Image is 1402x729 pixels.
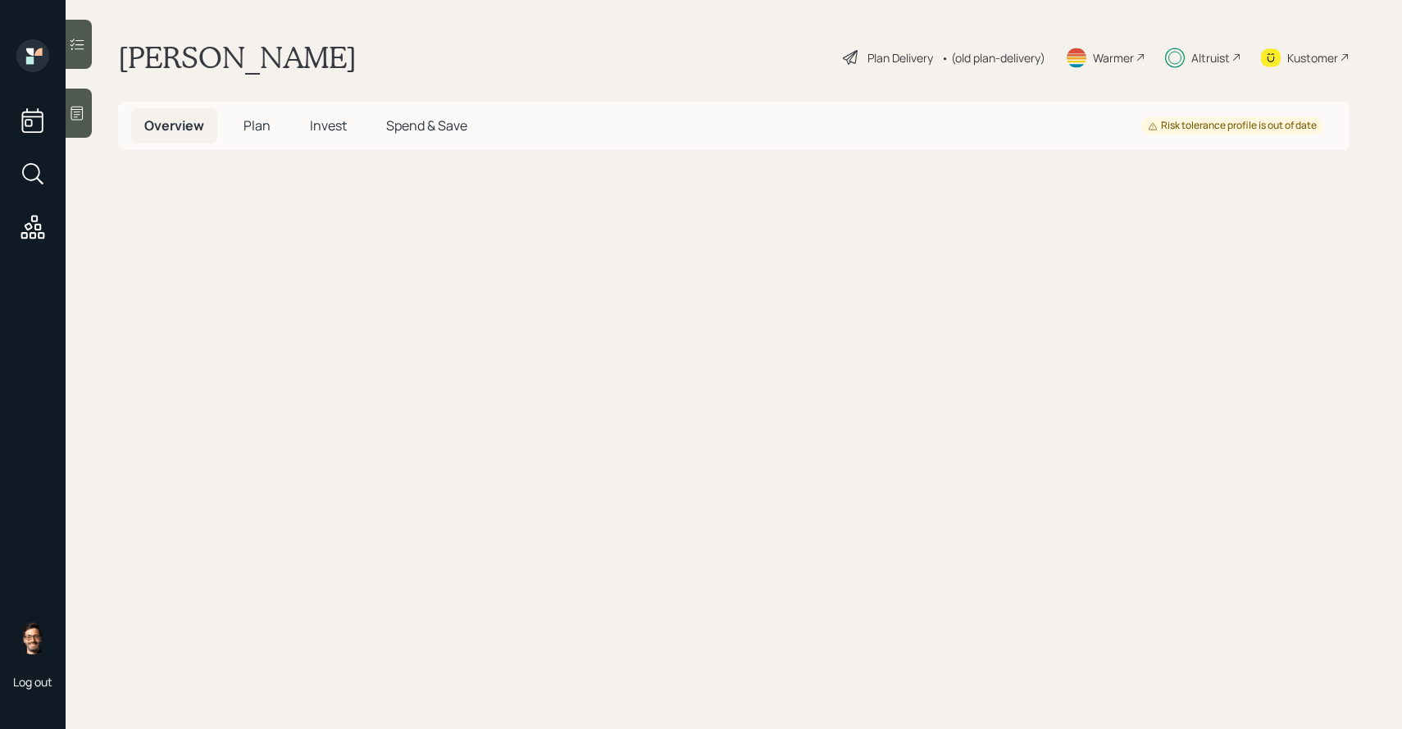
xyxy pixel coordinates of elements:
[1148,119,1317,133] div: Risk tolerance profile is out of date
[118,39,357,75] h1: [PERSON_NAME]
[941,49,1045,66] div: • (old plan-delivery)
[144,116,204,134] span: Overview
[244,116,271,134] span: Plan
[1191,49,1230,66] div: Altruist
[386,116,467,134] span: Spend & Save
[867,49,933,66] div: Plan Delivery
[1093,49,1134,66] div: Warmer
[310,116,347,134] span: Invest
[16,622,49,654] img: sami-boghos-headshot.png
[13,674,52,690] div: Log out
[1287,49,1338,66] div: Kustomer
